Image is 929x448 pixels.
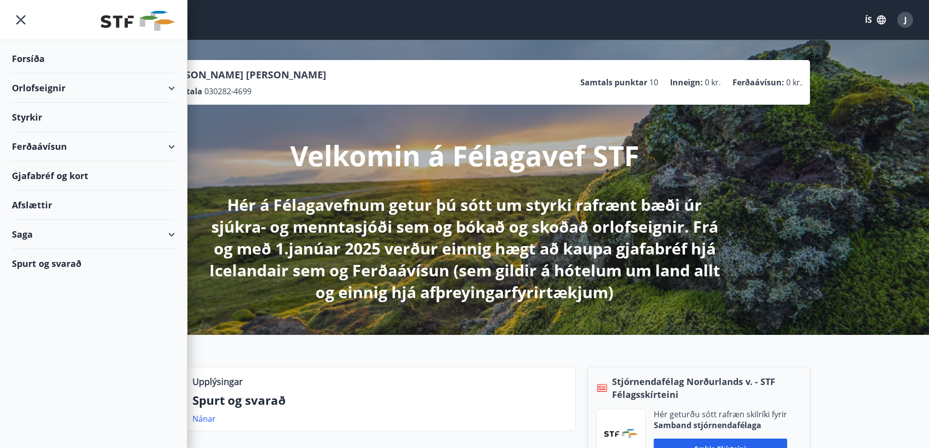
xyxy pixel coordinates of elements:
span: 10 [649,77,658,88]
span: J [904,14,907,25]
div: Afslættir [12,191,175,220]
span: 030282-4699 [204,86,251,97]
p: Upplýsingar [192,375,243,388]
p: Velkomin á Félagavef STF [290,136,639,174]
button: ÍS [860,11,891,29]
div: Ferðaávísun [12,132,175,161]
span: 0 kr. [705,77,721,88]
div: Saga [12,220,175,249]
p: Samband stjórnendafélaga [654,420,787,431]
p: Samtals punktar [580,77,647,88]
span: 0 kr. [786,77,802,88]
span: Stjórnendafélag Norðurlands v. - STF Félagsskírteini [612,375,802,401]
div: Styrkir [12,103,175,132]
p: Spurt og svarað [192,392,567,409]
p: Inneign : [670,77,703,88]
p: Ferðaávísun : [733,77,784,88]
p: Hér geturðu sótt rafræn skilríki fyrir [654,409,787,420]
img: vjCaq2fThgY3EUYqSgpjEiBg6WP39ov69hlhuPVN.png [604,429,638,438]
p: Hér á Félagavefnum getur þú sótt um styrki rafrænt bæði úr sjúkra- og menntasjóði sem og bókað og... [203,194,727,303]
button: menu [12,11,30,29]
a: Nánar [192,413,216,424]
div: Gjafabréf og kort [12,161,175,191]
img: union_logo [101,11,175,31]
div: Orlofseignir [12,73,175,103]
p: [PERSON_NAME] [PERSON_NAME] [163,68,326,82]
div: Spurt og svarað [12,249,175,278]
button: J [893,8,917,32]
div: Forsíða [12,44,175,73]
